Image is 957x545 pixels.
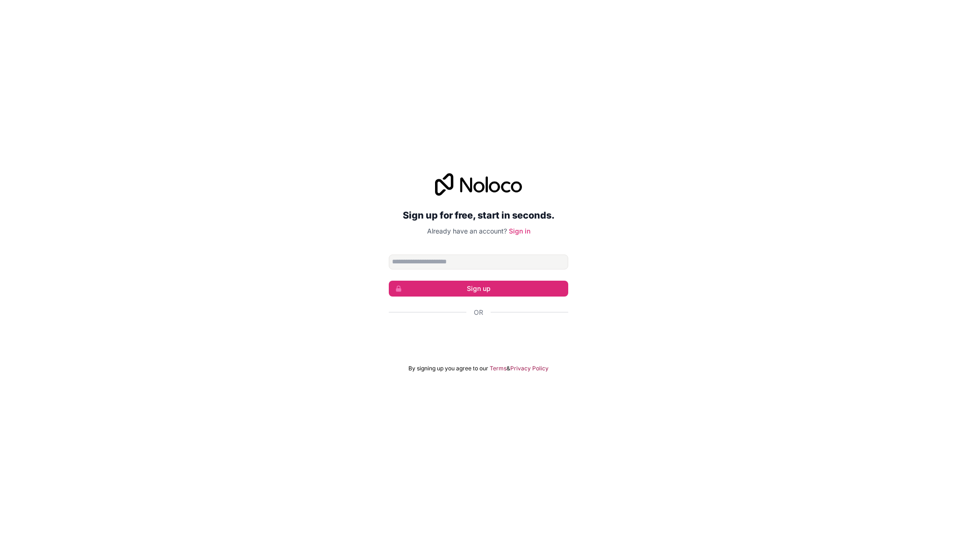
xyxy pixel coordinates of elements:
span: Already have an account? [427,227,507,235]
a: Sign in [509,227,530,235]
a: Privacy Policy [510,365,549,372]
button: Sign up [389,281,568,297]
span: By signing up you agree to our [408,365,488,372]
a: Terms [490,365,507,372]
span: Or [474,308,483,317]
h2: Sign up for free, start in seconds. [389,207,568,224]
input: Email address [389,255,568,269]
span: & [507,365,510,372]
